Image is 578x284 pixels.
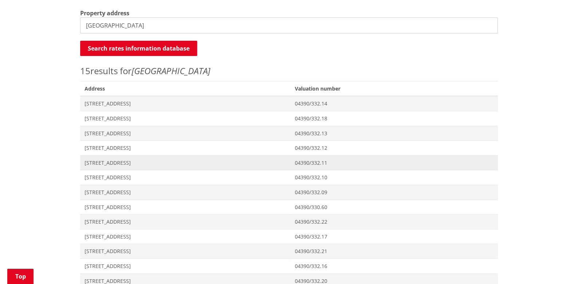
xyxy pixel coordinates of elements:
[7,269,34,284] a: Top
[85,159,286,167] span: [STREET_ADDRESS]
[80,244,498,259] a: [STREET_ADDRESS] 04390/332.21
[80,81,290,96] span: Address
[290,81,498,96] span: Valuation number
[80,170,498,185] a: [STREET_ADDRESS] 04390/332.10
[85,100,286,107] span: [STREET_ADDRESS]
[80,141,498,156] a: [STREET_ADDRESS] 04390/332.12
[295,263,493,270] span: 04390/332.16
[132,65,210,77] em: [GEOGRAPHIC_DATA]
[80,126,498,141] a: [STREET_ADDRESS] 04390/332.13
[80,64,498,77] p: results for
[85,248,286,255] span: [STREET_ADDRESS]
[295,144,493,152] span: 04390/332.12
[85,263,286,270] span: [STREET_ADDRESS]
[295,115,493,122] span: 04390/332.18
[295,100,493,107] span: 04390/332.14
[85,218,286,225] span: [STREET_ADDRESS]
[544,253,571,280] iframe: Messenger Launcher
[295,204,493,211] span: 04390/330.60
[295,248,493,255] span: 04390/332.21
[85,204,286,211] span: [STREET_ADDRESS]
[295,233,493,240] span: 04390/332.17
[295,130,493,137] span: 04390/332.13
[295,189,493,196] span: 04390/332.09
[80,65,90,77] span: 15
[80,96,498,111] a: [STREET_ADDRESS] 04390/332.14
[80,111,498,126] a: [STREET_ADDRESS] 04390/332.18
[80,185,498,200] a: [STREET_ADDRESS] 04390/332.09
[80,155,498,170] a: [STREET_ADDRESS] 04390/332.11
[295,174,493,181] span: 04390/332.10
[85,174,286,181] span: [STREET_ADDRESS]
[85,130,286,137] span: [STREET_ADDRESS]
[85,233,286,240] span: [STREET_ADDRESS]
[85,144,286,152] span: [STREET_ADDRESS]
[80,9,129,17] label: Property address
[80,215,498,229] a: [STREET_ADDRESS] 04390/332.22
[80,41,197,56] button: Search rates information database
[295,218,493,225] span: 04390/332.22
[295,159,493,167] span: 04390/332.11
[80,229,498,244] a: [STREET_ADDRESS] 04390/332.17
[80,17,498,33] input: e.g. Duke Street NGARUAWAHIA
[85,189,286,196] span: [STREET_ADDRESS]
[80,200,498,215] a: [STREET_ADDRESS] 04390/330.60
[85,115,286,122] span: [STREET_ADDRESS]
[80,259,498,273] a: [STREET_ADDRESS] 04390/332.16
